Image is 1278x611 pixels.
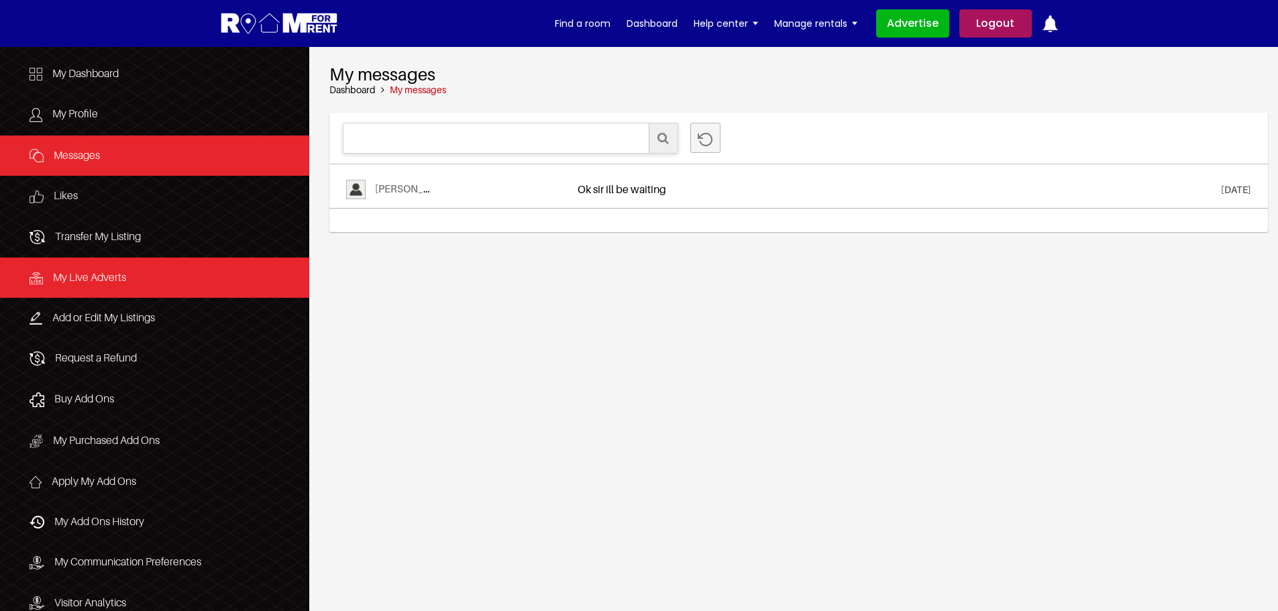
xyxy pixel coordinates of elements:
h2: My messages [329,64,1268,85]
span: Apply My Add Ons [52,474,136,488]
img: Icon [30,312,42,325]
a: Dashboard [627,13,678,34]
a: Logout [959,9,1032,38]
span: Messages [54,148,100,162]
img: Icon [30,68,42,80]
span: Buy Add Ons [54,392,114,405]
a: Manage rentals [774,13,857,34]
span: Likes [54,188,78,202]
img: Icon [30,108,42,122]
span: My Profile [52,107,98,120]
span: Transfer My Listing [55,229,141,243]
span: My Purchased Add Ons [53,433,160,447]
span: Request a Refund [55,351,137,364]
img: ic-notification [1042,15,1059,32]
img: Icon [30,351,45,366]
img: Icon [30,190,44,203]
span: Add or Edit My Listings [52,311,155,324]
a: [PERSON_NAME] [375,182,456,195]
a: Help center [694,13,758,34]
img: Icon [30,392,44,407]
nav: breadcrumb [329,85,1268,96]
span: My Dashboard [52,66,119,80]
a: Find a room [555,13,610,34]
img: Icon [30,435,43,448]
img: Icon [30,230,45,244]
li: My messages [376,85,446,96]
img: Logo for Room for Rent, featuring a welcoming design with a house icon and modern typography [220,11,339,36]
a: Advertise [876,9,949,38]
img: Icon [30,476,42,488]
a: Dashboard [329,84,376,95]
span: Visitor Analytics [54,596,126,609]
img: Icon [30,272,43,284]
img: Icon [30,516,44,529]
img: Icon [30,149,44,162]
img: Icon [30,556,44,569]
span: My Live Adverts [53,270,126,284]
span: My Add Ons History [54,514,144,528]
img: Refresh Icon [698,133,713,147]
span: My Communication Preferences [54,555,201,568]
img: Icon [30,596,44,610]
